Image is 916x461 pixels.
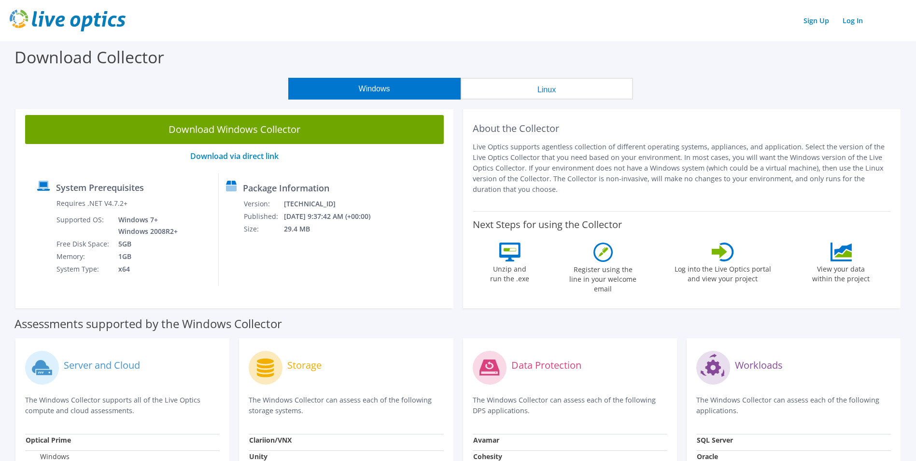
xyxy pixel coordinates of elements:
h2: About the Collector [473,123,891,134]
strong: Oracle [697,452,718,461]
p: The Windows Collector supports all of the Live Optics compute and cloud assessments. [25,395,220,416]
label: Log into the Live Optics portal and view your project [674,261,772,284]
label: Next Steps for using the Collector [473,219,622,230]
td: 5GB [111,238,180,250]
td: Published: [243,210,283,223]
strong: Optical Prime [26,435,71,445]
label: Download Collector [14,46,164,68]
label: Assessments supported by the Windows Collector [14,319,282,329]
td: x64 [111,263,180,275]
label: Package Information [243,183,329,193]
label: Data Protection [511,360,581,370]
label: Storage [287,360,322,370]
td: 1GB [111,250,180,263]
p: Live Optics supports agentless collection of different operating systems, appliances, and applica... [473,142,891,195]
td: Size: [243,223,283,235]
p: The Windows Collector can assess each of the following storage systems. [249,395,443,416]
td: Supported OS: [56,214,111,238]
p: The Windows Collector can assess each of the following DPS applications. [473,395,667,416]
p: The Windows Collector can assess each of the following applications. [696,395,891,416]
td: Version: [243,198,283,210]
strong: Unity [249,452,268,461]
strong: Clariion/VNX [249,435,292,445]
label: View your data within the project [806,261,876,284]
label: Register using the line in your welcome email [567,262,639,294]
td: System Type: [56,263,111,275]
td: [TECHNICAL_ID] [283,198,383,210]
td: 29.4 MB [283,223,383,235]
a: Sign Up [799,14,834,28]
img: live_optics_svg.svg [10,10,126,31]
td: Free Disk Space: [56,238,111,250]
button: Linux [461,78,633,100]
td: [DATE] 9:37:42 AM (+00:00) [283,210,383,223]
label: Server and Cloud [64,360,140,370]
label: Requires .NET V4.7.2+ [56,199,127,208]
a: Download Windows Collector [25,115,444,144]
strong: SQL Server [697,435,733,445]
label: Workloads [735,360,783,370]
strong: Avamar [473,435,499,445]
a: Download via direct link [190,151,279,161]
td: Windows 7+ Windows 2008R2+ [111,214,180,238]
label: Unzip and run the .exe [488,261,532,284]
label: System Prerequisites [56,183,144,192]
a: Log In [838,14,868,28]
strong: Cohesity [473,452,502,461]
td: Memory: [56,250,111,263]
button: Windows [288,78,461,100]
